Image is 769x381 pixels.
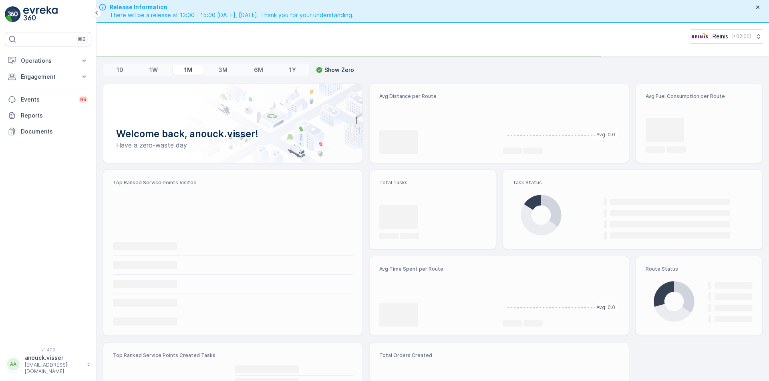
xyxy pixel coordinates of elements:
a: Documents [5,124,91,140]
a: Reports [5,108,91,124]
p: Welcome back, anouck.visser! [116,128,350,140]
p: Have a zero-waste day [116,140,350,150]
button: Reinis(+02:00) [690,29,763,44]
p: 99 [80,96,87,103]
p: Avg Time Spent per Route [379,266,496,272]
span: Release Information [110,3,354,11]
p: Avg Fuel Consumption per Route [646,93,753,100]
p: Documents [21,128,88,136]
p: ⌘B [78,36,86,42]
p: Total Tasks [379,180,486,186]
p: 1D [117,66,123,74]
p: Total Orders Created [379,352,496,359]
a: Events99 [5,92,91,108]
p: anouck.visser [25,354,83,362]
p: Events [21,96,74,104]
p: [EMAIL_ADDRESS][DOMAIN_NAME] [25,362,83,375]
div: AA [7,358,20,371]
p: 3M [218,66,227,74]
p: 6M [254,66,263,74]
p: Task Status [513,180,753,186]
img: Reinis-Logo-Vrijstaand_Tekengebied-1-copy2_aBO4n7j.png [690,32,709,41]
button: Operations [5,53,91,69]
p: Engagement [21,73,75,81]
button: AAanouck.visser[EMAIL_ADDRESS][DOMAIN_NAME] [5,354,91,375]
p: 1M [184,66,192,74]
button: Engagement [5,69,91,85]
p: Show Zero [324,66,354,74]
span: There will be a release at 13:00 - 15:00 [DATE], [DATE]. Thank you for your understanding. [110,11,354,19]
p: Reports [21,112,88,120]
p: ( +02:00 ) [731,33,751,40]
img: logo_light-DOdMpM7g.png [23,6,58,22]
p: Route Status [646,266,753,272]
p: 1W [149,66,158,74]
p: Top Ranked Service Points Visited [113,180,353,186]
p: Reinis [713,32,728,40]
p: Operations [21,57,75,65]
img: logo [5,6,21,22]
p: Avg Distance per Route [379,93,496,100]
p: Top Ranked Service Points Created Tasks [113,352,353,359]
span: v 1.47.3 [5,347,91,352]
p: 1Y [289,66,296,74]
